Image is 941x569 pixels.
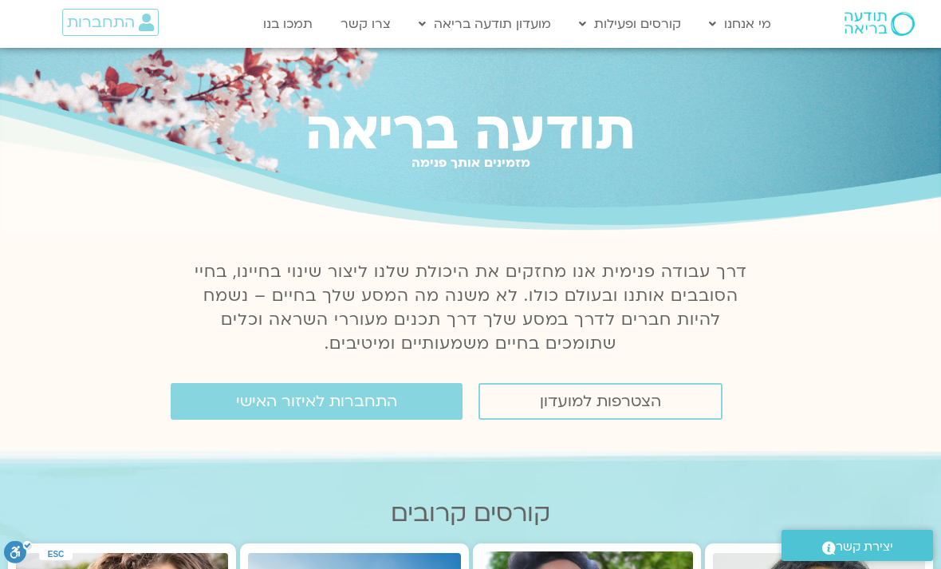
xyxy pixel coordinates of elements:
[185,260,756,356] p: דרך עבודה פנימית אנו מחזקים את היכולת שלנו ליצור שינוי בחיינו, בחיי הסובבים אותנו ובעולם כולו. לא...
[478,383,722,420] a: הצטרפות למועדון
[571,9,689,39] a: קורסים ופעילות
[701,9,779,39] a: מי אנחנו
[333,9,399,39] a: צרו קשר
[255,9,321,39] a: תמכו בנו
[8,500,933,528] h2: קורסים קרובים
[236,393,397,410] span: התחברות לאיזור האישי
[67,14,135,31] span: התחברות
[62,9,159,36] a: התחברות
[836,536,893,558] span: יצירת קשר
[540,393,661,410] span: הצטרפות למועדון
[411,9,559,39] a: מועדון תודעה בריאה
[845,12,915,36] img: תודעה בריאה
[782,530,933,561] a: יצירת קשר
[171,383,463,420] a: התחברות לאיזור האישי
